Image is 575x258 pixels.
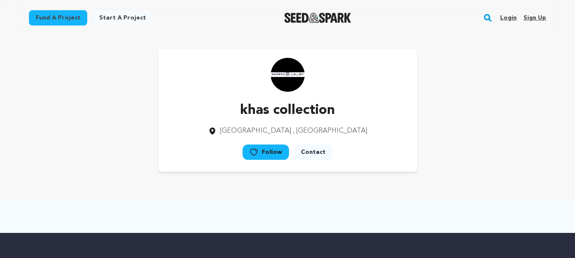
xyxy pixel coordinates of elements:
a: Contact [294,145,332,160]
img: https://seedandspark-static.s3.us-east-2.amazonaws.com/images/User/002/309/004/medium/5968e9bf6e7... [271,58,305,92]
p: khas collection [208,100,367,121]
a: Fund a project [29,10,87,26]
span: , [GEOGRAPHIC_DATA] [293,128,367,134]
a: Start a project [92,10,153,26]
img: Seed&Spark Logo Dark Mode [284,13,351,23]
a: Login [500,11,517,25]
a: Seed&Spark Homepage [284,13,351,23]
a: Follow [243,145,289,160]
a: Sign up [524,11,546,25]
span: [GEOGRAPHIC_DATA] [220,128,291,134]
